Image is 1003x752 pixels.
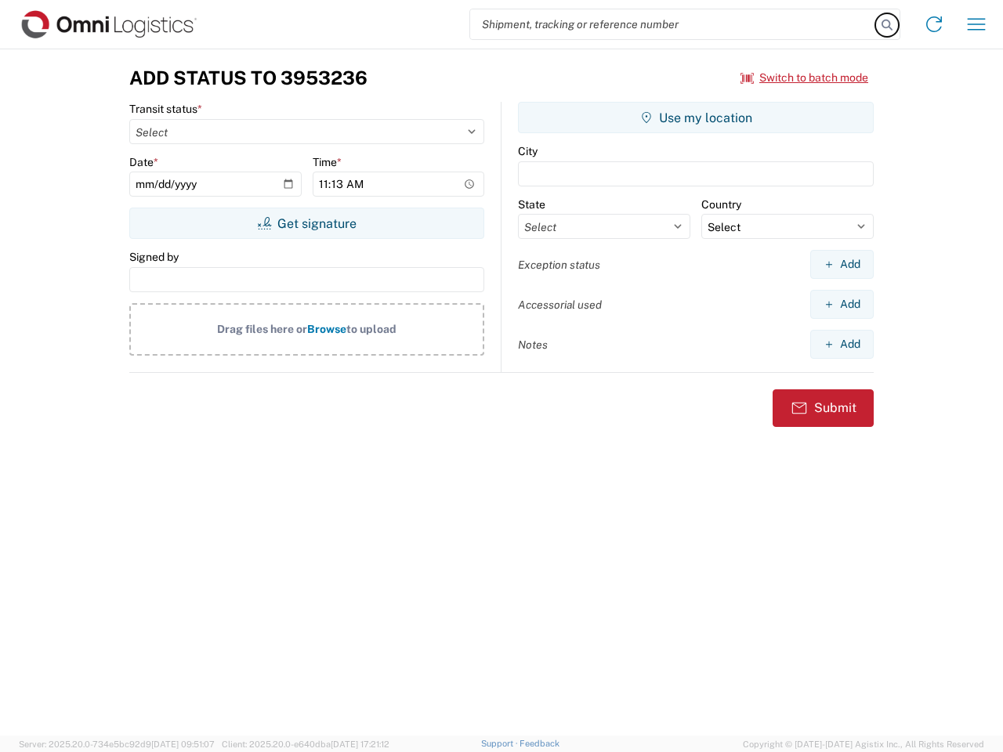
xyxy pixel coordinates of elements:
[518,258,600,272] label: Exception status
[19,739,215,749] span: Server: 2025.20.0-734e5bc92d9
[481,739,520,748] a: Support
[701,197,741,211] label: Country
[470,9,876,39] input: Shipment, tracking or reference number
[518,102,874,133] button: Use my location
[518,144,538,158] label: City
[518,197,545,211] label: State
[520,739,559,748] a: Feedback
[740,65,868,91] button: Switch to batch mode
[129,155,158,169] label: Date
[331,739,389,749] span: [DATE] 17:21:12
[810,250,874,279] button: Add
[810,330,874,359] button: Add
[129,102,202,116] label: Transit status
[313,155,342,169] label: Time
[222,739,389,749] span: Client: 2025.20.0-e640dba
[518,338,548,352] label: Notes
[773,389,874,427] button: Submit
[307,323,346,335] span: Browse
[346,323,396,335] span: to upload
[151,739,215,749] span: [DATE] 09:51:07
[518,298,602,312] label: Accessorial used
[217,323,307,335] span: Drag files here or
[810,290,874,319] button: Add
[129,208,484,239] button: Get signature
[743,737,984,751] span: Copyright © [DATE]-[DATE] Agistix Inc., All Rights Reserved
[129,250,179,264] label: Signed by
[129,67,368,89] h3: Add Status to 3953236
